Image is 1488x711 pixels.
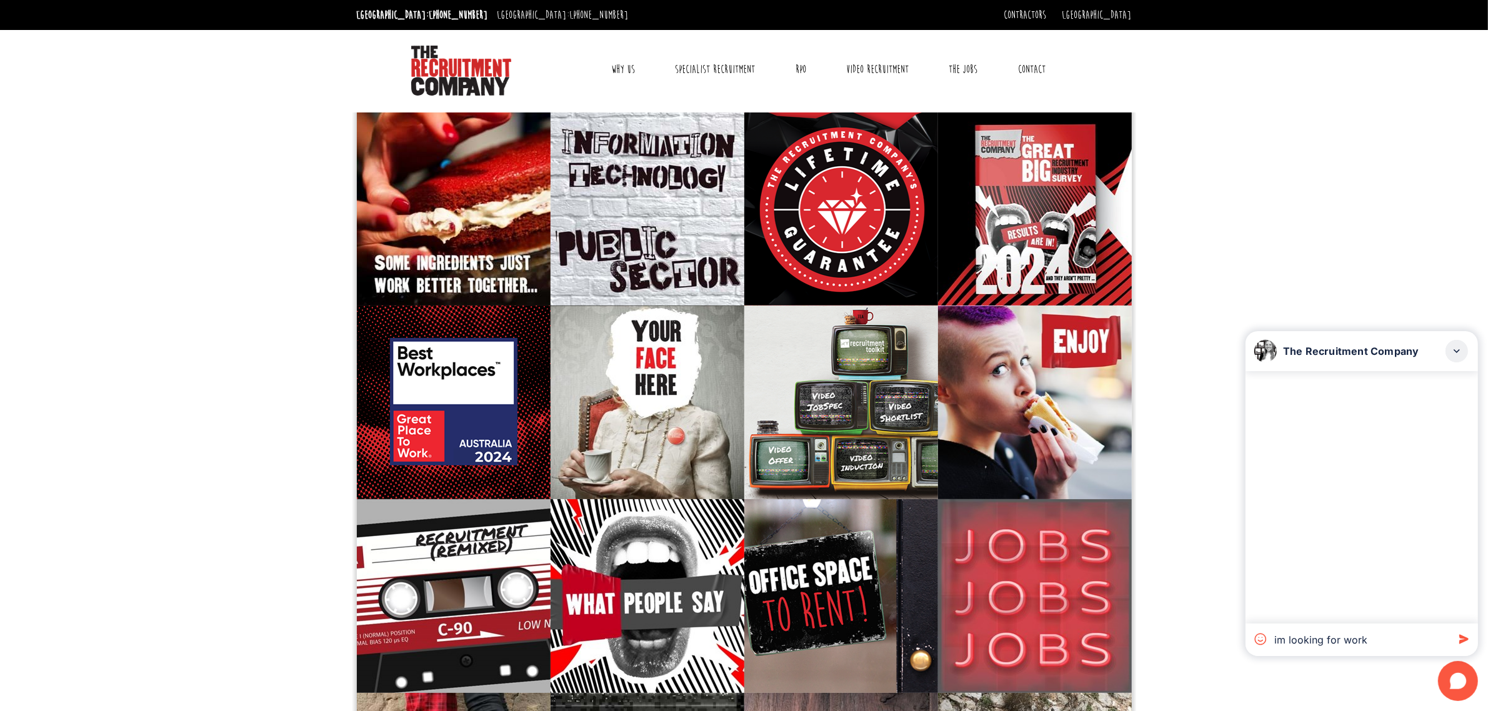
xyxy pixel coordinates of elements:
[1009,54,1055,85] a: Contact
[666,54,764,85] a: Specialist Recruitment
[837,54,918,85] a: Video Recruitment
[570,8,629,22] a: [PHONE_NUMBER]
[786,54,816,85] a: RPO
[602,54,644,85] a: Why Us
[429,8,488,22] a: [PHONE_NUMBER]
[354,5,491,25] li: [GEOGRAPHIC_DATA]:
[411,46,511,96] img: The Recruitment Company
[1004,8,1047,22] a: Contractors
[939,54,987,85] a: The Jobs
[1062,8,1132,22] a: [GEOGRAPHIC_DATA]
[494,5,632,25] li: [GEOGRAPHIC_DATA]:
